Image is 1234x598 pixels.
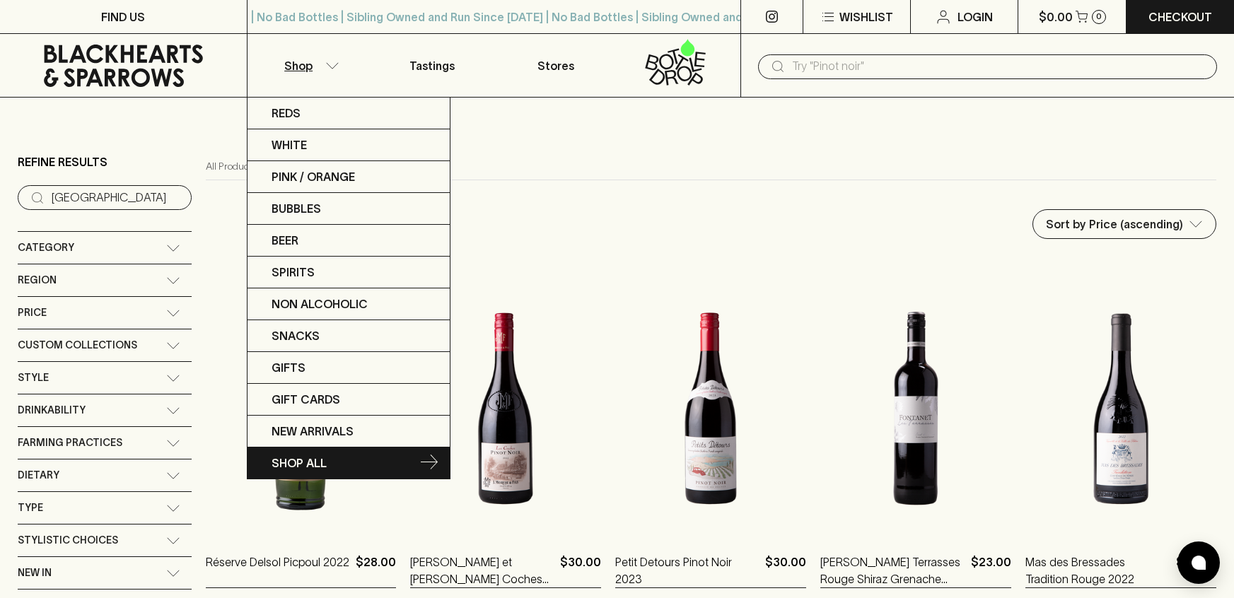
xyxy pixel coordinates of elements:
a: Snacks [248,320,450,352]
a: Beer [248,225,450,257]
a: SHOP ALL [248,447,450,479]
p: Beer [272,232,298,249]
a: Gift Cards [248,384,450,416]
img: bubble-icon [1192,556,1206,570]
p: Gift Cards [272,391,340,408]
a: White [248,129,450,161]
p: Gifts [272,359,305,376]
p: White [272,136,307,153]
a: Spirits [248,257,450,288]
p: New Arrivals [272,423,354,440]
p: Pink / Orange [272,168,355,185]
p: Bubbles [272,200,321,217]
p: Spirits [272,264,315,281]
p: SHOP ALL [272,455,327,471]
p: Non Alcoholic [272,295,368,312]
p: Reds [272,105,301,122]
a: Gifts [248,352,450,384]
a: Reds [248,98,450,129]
a: New Arrivals [248,416,450,447]
a: Non Alcoholic [248,288,450,320]
a: Pink / Orange [248,161,450,193]
p: Snacks [272,327,320,344]
a: Bubbles [248,193,450,225]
